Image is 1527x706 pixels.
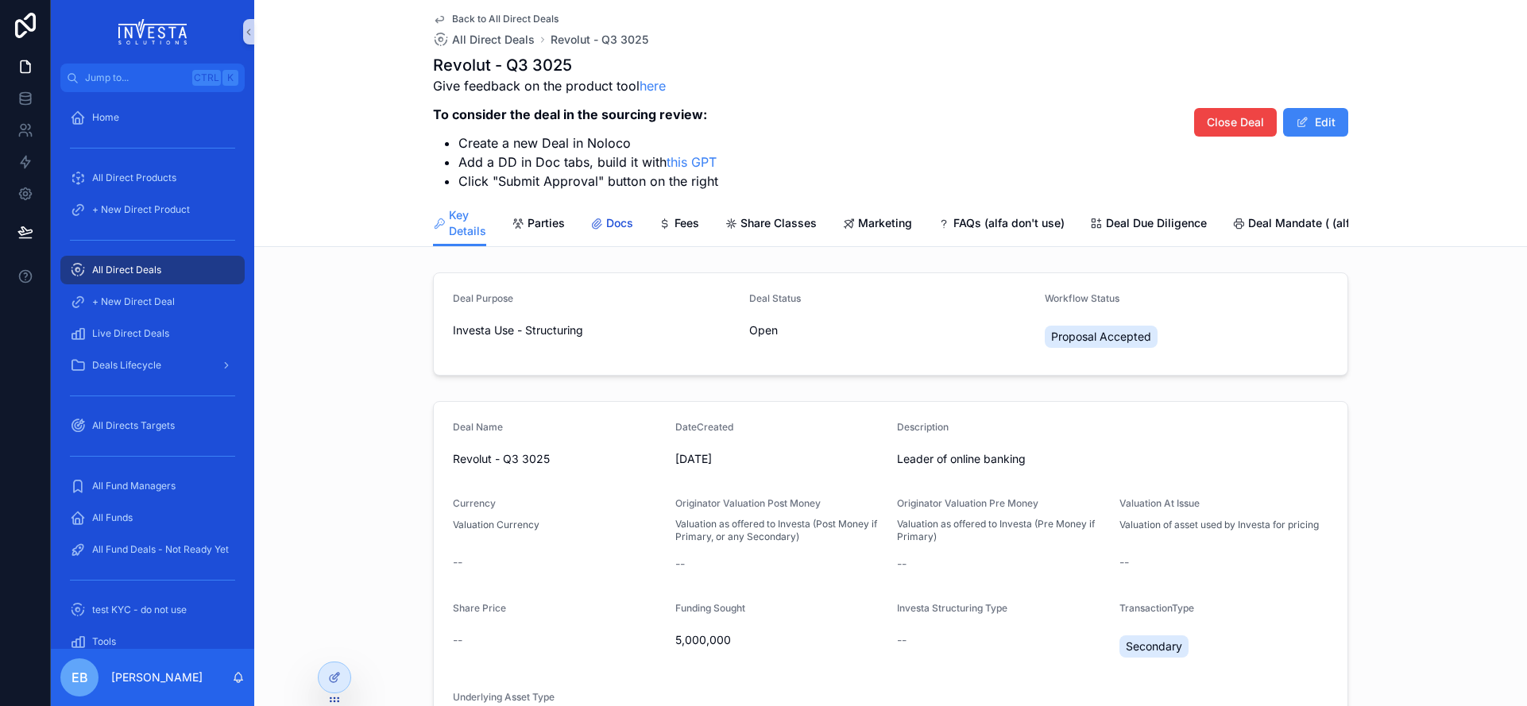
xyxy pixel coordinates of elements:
[60,64,245,92] button: Jump to...CtrlK
[453,322,583,338] span: Investa Use - Structuring
[92,359,161,372] span: Deals Lifecycle
[60,256,245,284] a: All Direct Deals
[458,152,718,172] li: Add a DD in Doc tabs, build it with
[433,13,559,25] a: Back to All Direct Deals
[92,480,176,492] span: All Fund Managers
[606,215,633,231] span: Docs
[675,632,885,648] span: 5,000,000
[937,209,1065,241] a: FAQs (alfa don't use)
[453,632,462,648] span: --
[92,511,133,524] span: All Funds
[897,602,1007,614] span: Investa Structuring Type
[51,92,254,649] div: scrollable content
[92,295,175,308] span: + New Direct Deal
[1126,638,1182,654] span: Secondary
[640,78,666,94] a: here
[60,195,245,224] a: + New Direct Product
[1119,554,1129,570] span: --
[858,215,912,231] span: Marketing
[725,209,817,241] a: Share Classes
[60,411,245,440] a: All Directs Targets
[224,71,237,84] span: K
[92,264,161,276] span: All Direct Deals
[675,421,733,433] span: DateCreated
[953,215,1065,231] span: FAQs (alfa don't use)
[551,32,648,48] a: Revolut - Q3 3025
[675,518,885,543] span: Valuation as offered to Investa (Post Money if Primary, or any Secondary)
[433,54,718,76] h1: Revolut - Q3 3025
[1119,602,1194,614] span: TransactionType
[458,172,718,191] li: Click "Submit Approval" button on the right
[528,215,565,231] span: Parties
[749,322,778,338] span: Open
[92,172,176,184] span: All Direct Products
[1051,329,1151,345] span: Proposal Accepted
[72,668,88,687] span: EB
[60,596,245,624] a: test KYC - do not use
[60,319,245,348] a: Live Direct Deals
[92,419,175,432] span: All Directs Targets
[452,13,559,25] span: Back to All Direct Deals
[1045,292,1119,304] span: Workflow Status
[1194,108,1277,137] button: Close Deal
[897,632,907,648] span: --
[453,518,539,532] p: Valuation Currency
[1119,518,1319,532] p: Valuation of asset used by Investa for pricing
[118,19,187,44] img: App logo
[433,32,535,48] a: All Direct Deals
[897,497,1038,509] span: Originator Valuation Pre Money
[92,635,116,648] span: Tools
[60,103,245,132] a: Home
[60,351,245,380] a: Deals Lifecycle
[111,669,203,685] p: [PERSON_NAME]
[675,602,745,614] span: Funding Sought
[453,602,506,614] span: Share Price
[453,292,513,304] span: Deal Purpose
[897,556,907,572] span: --
[453,451,663,467] span: Revolut - Q3 3025
[92,327,169,340] span: Live Direct Deals
[897,451,1328,467] span: Leader of online banking
[1106,215,1207,231] span: Deal Due Diligence
[590,209,633,241] a: Docs
[433,106,707,122] strong: To consider the deal in the sourcing review:
[60,535,245,564] a: All Fund Deals - Not Ready Yet
[60,627,245,656] a: Tools
[60,164,245,192] a: All Direct Products
[675,451,885,467] span: [DATE]
[1232,209,1417,241] a: Deal Mandate ( (alfa don't use))
[433,76,718,95] p: Give feedback on the product tool
[740,215,817,231] span: Share Classes
[60,503,245,532] a: All Funds
[749,292,801,304] span: Deal Status
[897,518,1107,543] span: Valuation as offered to Investa (Pre Money if Primary)
[842,209,912,241] a: Marketing
[452,32,535,48] span: All Direct Deals
[60,287,245,316] a: + New Direct Deal
[453,554,462,570] span: --
[512,209,565,241] a: Parties
[1248,215,1417,231] span: Deal Mandate ( (alfa don't use))
[1207,114,1264,130] span: Close Deal
[1283,108,1348,137] button: Edit
[675,215,699,231] span: Fees
[92,111,119,124] span: Home
[1119,497,1200,509] span: Valuation At Issue
[453,691,555,703] span: Underlying Asset Type
[1090,209,1207,241] a: Deal Due Diligence
[667,154,717,170] a: this GPT
[60,472,245,500] a: All Fund Managers
[92,203,190,216] span: + New Direct Product
[453,421,503,433] span: Deal Name
[453,497,496,509] span: Currency
[659,209,699,241] a: Fees
[192,70,221,86] span: Ctrl
[449,207,486,239] span: Key Details
[675,497,821,509] span: Originator Valuation Post Money
[92,543,229,556] span: All Fund Deals - Not Ready Yet
[897,421,949,433] span: Description
[92,604,187,616] span: test KYC - do not use
[458,133,718,152] li: Create a new Deal in Noloco
[675,556,685,572] span: --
